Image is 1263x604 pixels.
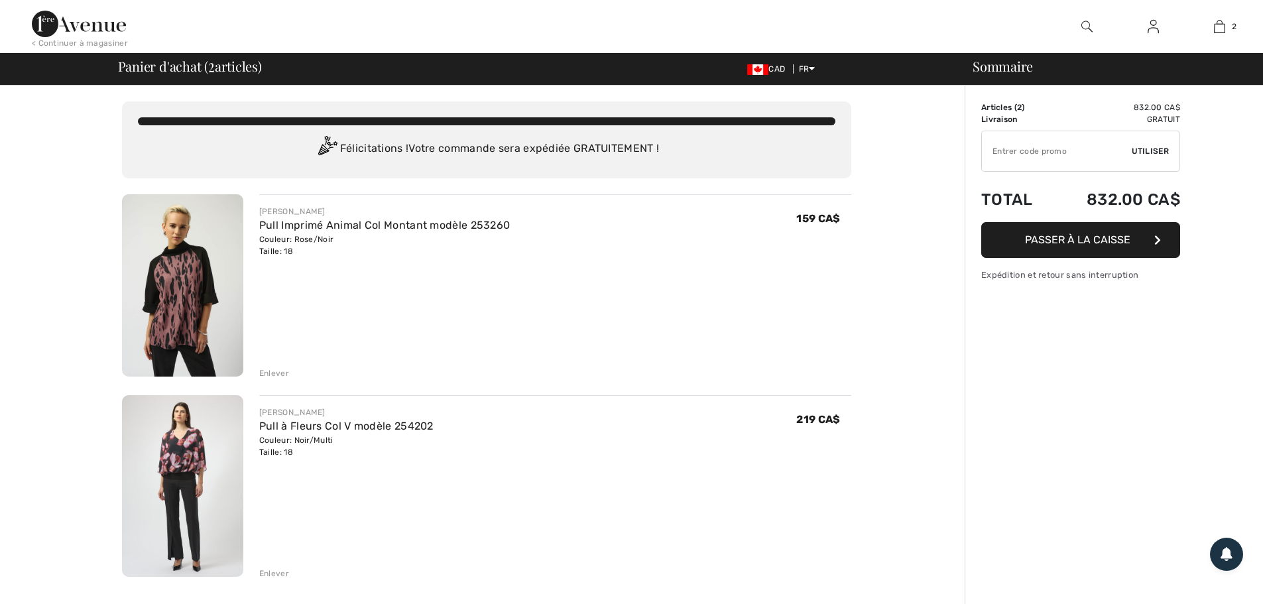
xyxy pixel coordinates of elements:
span: Panier d'achat ( articles) [118,60,262,73]
div: Expédition et retour sans interruption [981,269,1180,281]
span: Passer à la caisse [1025,233,1130,246]
span: 159 CA$ [796,212,840,225]
img: Mon panier [1214,19,1225,34]
td: Articles ( ) [981,101,1052,113]
img: Pull Imprimé Animal Col Montant modèle 253260 [122,194,243,377]
img: 1ère Avenue [32,11,126,37]
span: FR [799,64,815,74]
td: Livraison [981,113,1052,125]
td: 832.00 CA$ [1052,101,1180,113]
img: Mes infos [1148,19,1159,34]
span: 219 CA$ [796,413,840,426]
td: 832.00 CA$ [1052,177,1180,222]
div: < Continuer à magasiner [32,37,128,49]
div: Enlever [259,367,289,379]
img: Congratulation2.svg [314,136,340,162]
a: Se connecter [1137,19,1170,35]
span: Utiliser [1132,145,1169,157]
div: [PERSON_NAME] [259,206,511,217]
div: [PERSON_NAME] [259,406,434,418]
span: 2 [1017,103,1022,112]
span: 2 [208,56,215,74]
span: CAD [747,64,790,74]
td: Total [981,177,1052,222]
button: Passer à la caisse [981,222,1180,258]
div: Sommaire [957,60,1255,73]
td: Gratuit [1052,113,1180,125]
img: Canadian Dollar [747,64,768,75]
div: Couleur: Noir/Multi Taille: 18 [259,434,434,458]
input: Code promo [982,131,1132,171]
div: Félicitations ! Votre commande sera expédiée GRATUITEMENT ! [138,136,835,162]
div: Enlever [259,568,289,579]
a: Pull Imprimé Animal Col Montant modèle 253260 [259,219,511,231]
a: Pull à Fleurs Col V modèle 254202 [259,420,434,432]
img: recherche [1081,19,1093,34]
a: 2 [1187,19,1252,34]
div: Couleur: Rose/Noir Taille: 18 [259,233,511,257]
img: Pull à Fleurs Col V modèle 254202 [122,395,243,577]
span: 2 [1232,21,1236,32]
